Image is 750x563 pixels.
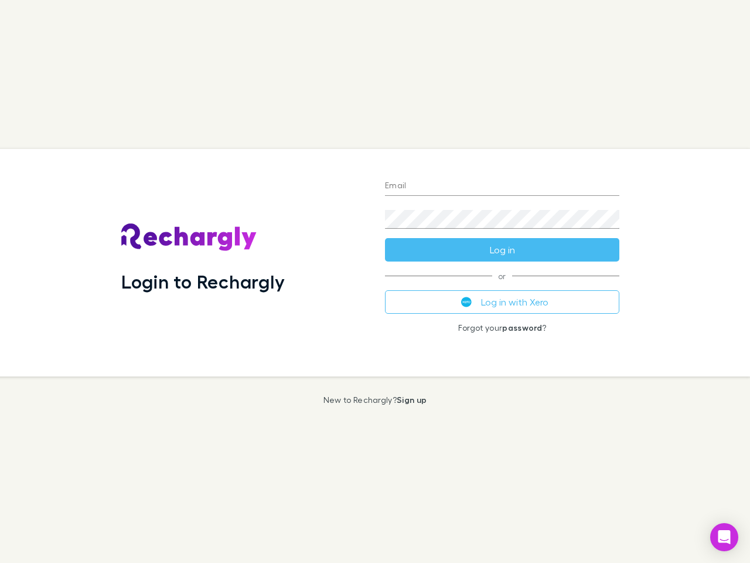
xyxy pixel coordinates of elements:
span: or [385,276,619,276]
img: Xero's logo [461,297,472,307]
div: Open Intercom Messenger [710,523,738,551]
p: Forgot your ? [385,323,619,333]
a: password [502,323,542,333]
button: Log in [385,238,619,262]
button: Log in with Xero [385,290,619,314]
a: Sign up [397,395,427,405]
p: New to Rechargly? [323,395,427,405]
img: Rechargly's Logo [121,223,257,252]
h1: Login to Rechargly [121,270,285,293]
